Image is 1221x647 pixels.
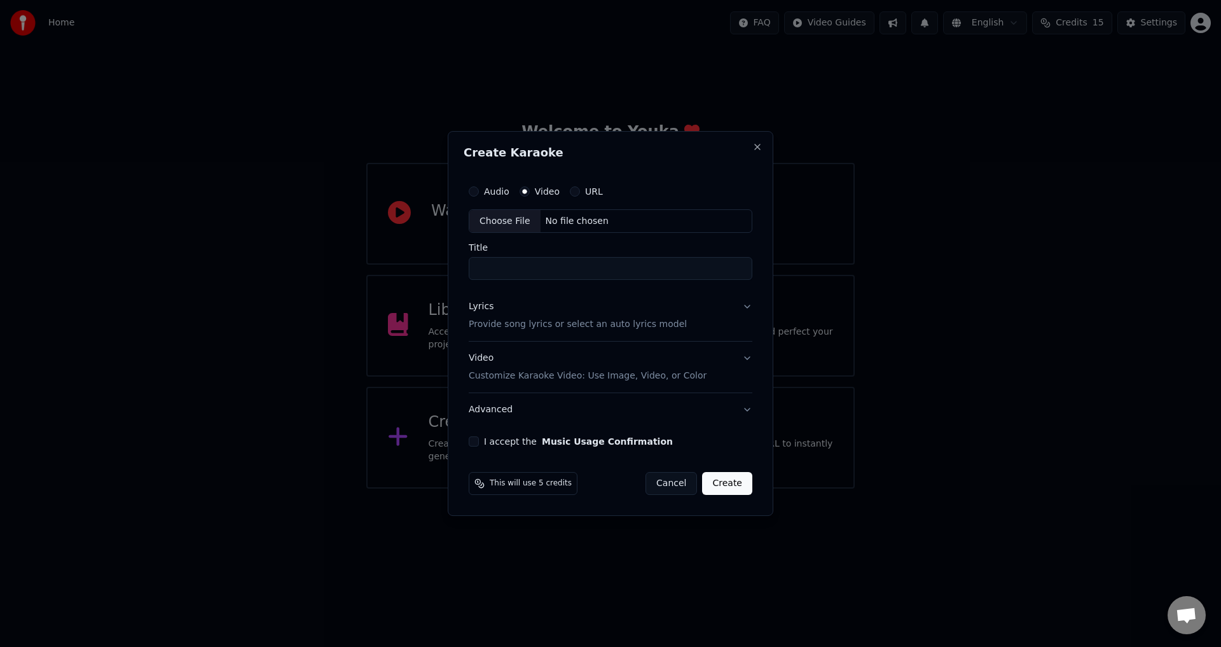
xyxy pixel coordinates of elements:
[542,437,673,446] button: I accept the
[469,291,752,342] button: LyricsProvide song lyrics or select an auto lyrics model
[585,187,603,196] label: URL
[645,472,697,495] button: Cancel
[469,352,707,383] div: Video
[469,342,752,393] button: VideoCustomize Karaoke Video: Use Image, Video, or Color
[484,187,509,196] label: Audio
[484,437,673,446] label: I accept the
[490,478,572,489] span: This will use 5 credits
[464,147,757,158] h2: Create Karaoke
[469,210,541,233] div: Choose File
[469,319,687,331] p: Provide song lyrics or select an auto lyrics model
[469,370,707,382] p: Customize Karaoke Video: Use Image, Video, or Color
[702,472,752,495] button: Create
[535,187,560,196] label: Video
[469,301,493,314] div: Lyrics
[469,393,752,426] button: Advanced
[541,215,614,228] div: No file chosen
[469,244,752,253] label: Title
